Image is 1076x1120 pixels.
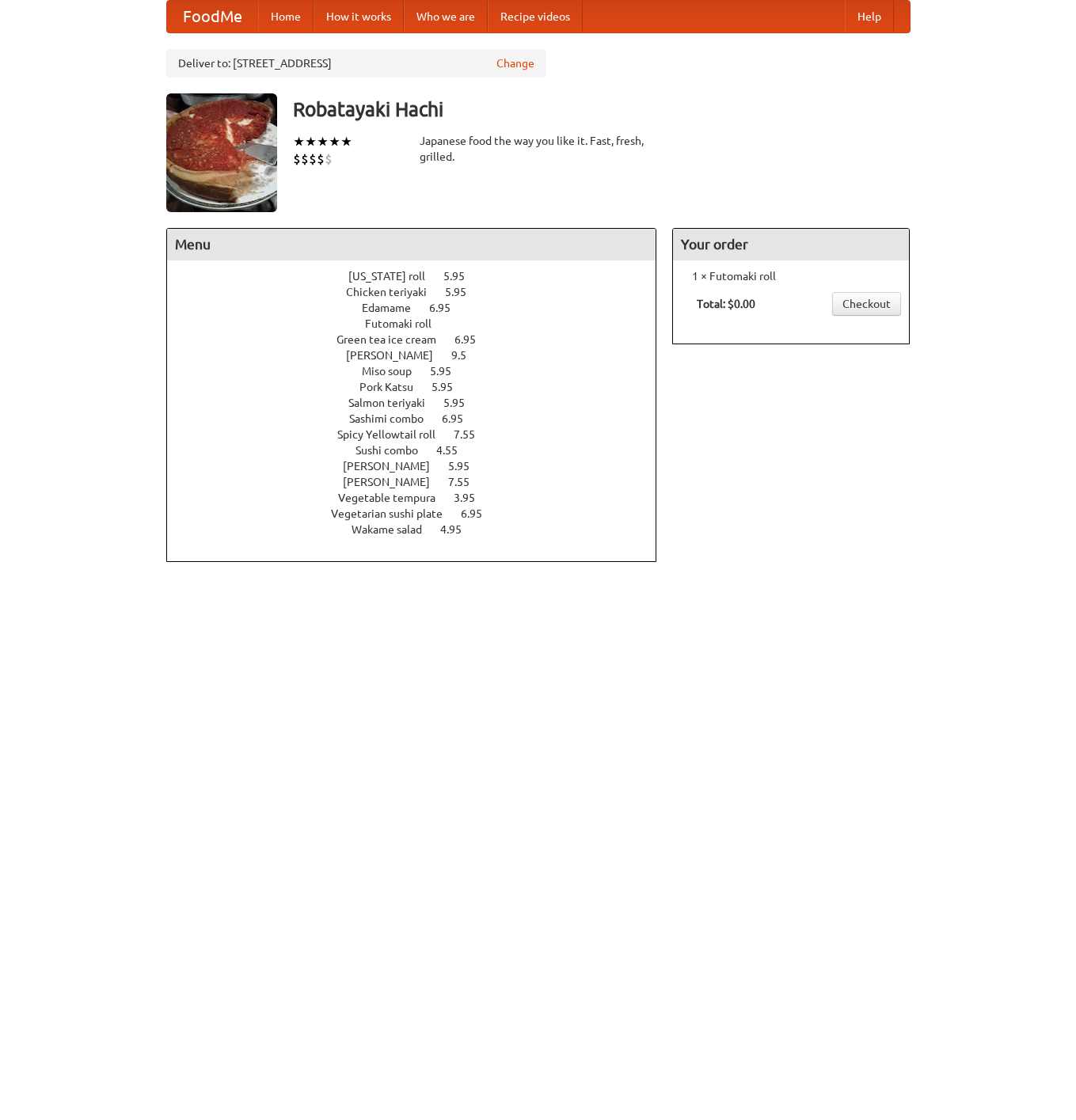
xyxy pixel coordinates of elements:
[343,460,446,473] span: [PERSON_NAME]
[336,333,452,346] span: Green tea ice cream
[331,507,511,520] a: Vegetarian sushi plate 6.95
[336,333,505,346] a: Green tea ice cream 6.95
[348,397,494,409] a: Salmon teriyaki 5.95
[362,302,480,314] a: Edamame 6.95
[337,428,504,441] a: Spicy Yellowtail roll 7.55
[338,492,504,504] a: Vegetable tempura 3.95
[355,444,434,457] span: Sushi combo
[362,365,481,378] a: Miso soup 5.95
[346,349,449,362] span: [PERSON_NAME]
[343,460,499,473] a: [PERSON_NAME] 5.95
[309,150,317,168] li: $
[317,133,329,150] li: ★
[697,298,755,310] b: Total: $0.00
[461,507,498,520] span: 6.95
[440,523,477,536] span: 4.95
[448,476,485,488] span: 7.55
[352,523,491,536] a: Wakame salad 4.95
[420,133,657,165] div: Japanese food the way you like it. Fast, fresh, grilled.
[432,381,469,393] span: 5.95
[451,349,482,362] span: 9.5
[314,1,404,32] a: How it works
[845,1,894,32] a: Help
[329,133,340,150] li: ★
[436,444,473,457] span: 4.55
[346,349,496,362] a: [PERSON_NAME] 9.5
[301,150,309,168] li: $
[337,428,451,441] span: Spicy Yellowtail roll
[673,229,909,260] h4: Your order
[325,150,333,168] li: $
[293,150,301,168] li: $
[346,286,443,298] span: Chicken teriyaki
[340,133,352,150] li: ★
[359,381,482,393] a: Pork Katsu 5.95
[359,381,429,393] span: Pork Katsu
[443,270,481,283] span: 5.95
[167,229,656,260] h4: Menu
[443,397,481,409] span: 5.95
[429,302,466,314] span: 6.95
[362,302,427,314] span: Edamame
[331,507,458,520] span: Vegetarian sushi plate
[445,286,482,298] span: 5.95
[430,365,467,378] span: 5.95
[365,317,447,330] span: Futomaki roll
[488,1,583,32] a: Recipe videos
[338,492,451,504] span: Vegetable tempura
[362,365,428,378] span: Miso soup
[258,1,314,32] a: Home
[352,523,438,536] span: Wakame salad
[166,93,277,212] img: angular.jpg
[343,476,446,488] span: [PERSON_NAME]
[681,268,901,284] li: 1 × Futomaki roll
[404,1,488,32] a: Who we are
[293,133,305,150] li: ★
[365,317,477,330] a: Futomaki roll
[346,286,496,298] a: Chicken teriyaki 5.95
[454,492,491,504] span: 3.95
[454,428,491,441] span: 7.55
[317,150,325,168] li: $
[348,270,441,283] span: [US_STATE] roll
[355,444,487,457] a: Sushi combo 4.55
[832,292,901,316] a: Checkout
[348,270,494,283] a: [US_STATE] roll 5.95
[305,133,317,150] li: ★
[442,412,479,425] span: 6.95
[348,397,441,409] span: Salmon teriyaki
[448,460,485,473] span: 5.95
[293,93,911,125] h3: Robatayaki Hachi
[167,1,258,32] a: FoodMe
[349,412,439,425] span: Sashimi combo
[496,55,534,71] a: Change
[349,412,492,425] a: Sashimi combo 6.95
[343,476,499,488] a: [PERSON_NAME] 7.55
[166,49,546,78] div: Deliver to: [STREET_ADDRESS]
[454,333,492,346] span: 6.95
